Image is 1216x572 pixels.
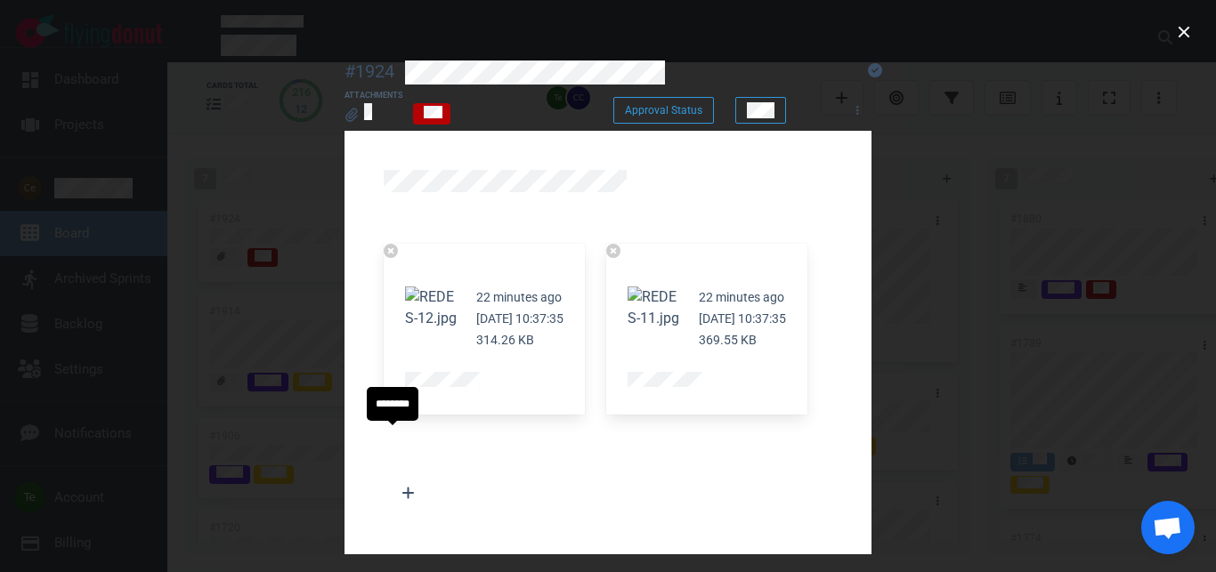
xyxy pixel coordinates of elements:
small: [DATE] 10:37:35 [476,311,563,326]
div: Attachments [345,90,403,102]
button: Approval Status [613,97,714,124]
small: [DATE] 10:37:35 [699,311,786,326]
div: #1924 [345,60,394,83]
div: Chat abierto [1141,501,1195,554]
button: Zoom image [628,286,685,329]
small: 22 minutes ago [476,290,562,304]
small: 369.55 KB [699,333,757,347]
button: Zoom image [405,286,462,329]
small: 314.26 KB [476,333,534,347]
button: close [1170,18,1198,46]
small: 22 minutes ago [699,290,784,304]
